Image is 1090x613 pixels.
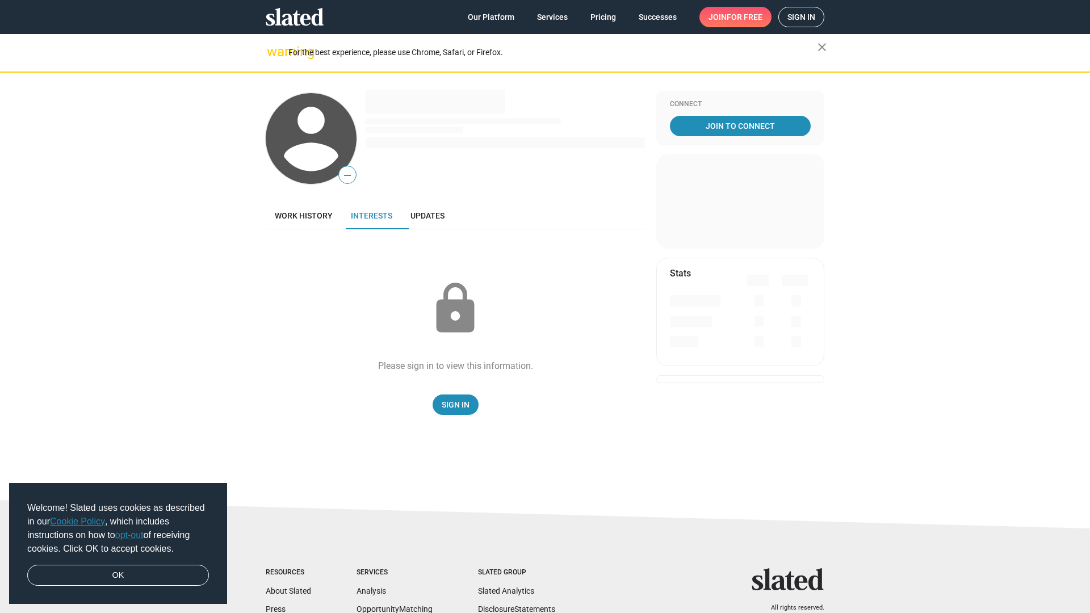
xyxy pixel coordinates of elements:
span: Interests [351,211,392,220]
mat-icon: lock [427,280,484,337]
a: Updates [401,202,454,229]
mat-icon: warning [267,45,280,58]
a: Interests [342,202,401,229]
div: Services [357,568,433,577]
span: Join [708,7,762,27]
a: Services [528,7,577,27]
span: for free [727,7,762,27]
mat-icon: close [815,40,829,54]
div: For the best experience, please use Chrome, Safari, or Firefox. [288,45,817,60]
div: Connect [670,100,811,109]
a: Our Platform [459,7,523,27]
span: Pricing [590,7,616,27]
a: Pricing [581,7,625,27]
div: Slated Group [478,568,555,577]
div: cookieconsent [9,483,227,604]
mat-card-title: Stats [670,267,691,279]
a: Analysis [357,586,386,595]
a: Joinfor free [699,7,772,27]
span: Work history [275,211,333,220]
a: About Slated [266,586,311,595]
a: Cookie Policy [50,517,105,526]
span: Sign in [787,7,815,27]
span: Our Platform [468,7,514,27]
span: — [339,168,356,183]
a: opt-out [115,530,144,540]
span: Sign In [442,394,469,415]
div: Resources [266,568,311,577]
a: Slated Analytics [478,586,534,595]
span: Successes [639,7,677,27]
a: Sign In [433,394,479,415]
a: Successes [630,7,686,27]
span: Join To Connect [672,116,808,136]
span: Services [537,7,568,27]
span: Updates [410,211,445,220]
a: Join To Connect [670,116,811,136]
span: Welcome! Slated uses cookies as described in our , which includes instructions on how to of recei... [27,501,209,556]
a: dismiss cookie message [27,565,209,586]
a: Sign in [778,7,824,27]
a: Work history [266,202,342,229]
div: Please sign in to view this information. [378,360,533,372]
